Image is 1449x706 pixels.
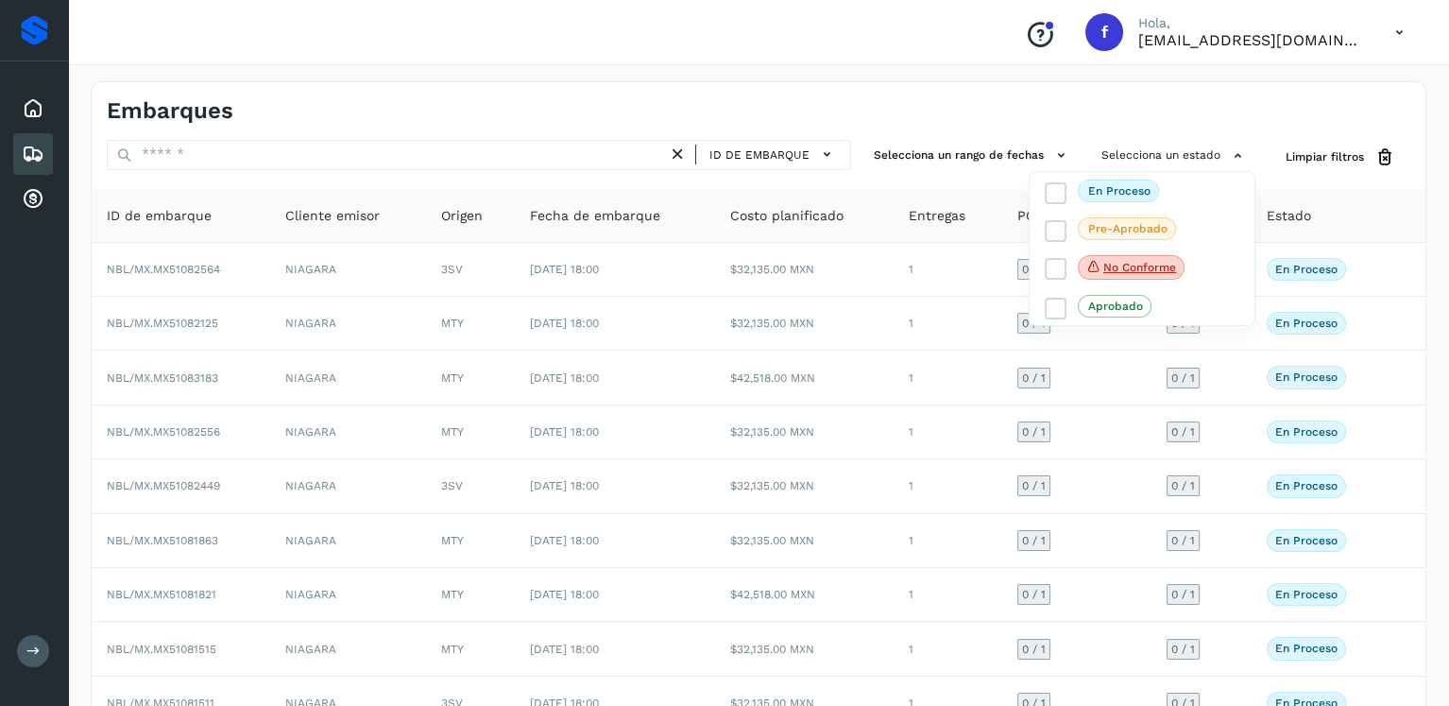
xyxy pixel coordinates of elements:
[1088,184,1151,198] p: En proceso
[13,179,53,220] div: Cuentas por cobrar
[1103,261,1176,274] p: No conforme
[13,88,53,129] div: Inicio
[1088,300,1143,313] p: Aprobado
[13,133,53,175] div: Embarques
[1088,222,1168,235] p: Pre-Aprobado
